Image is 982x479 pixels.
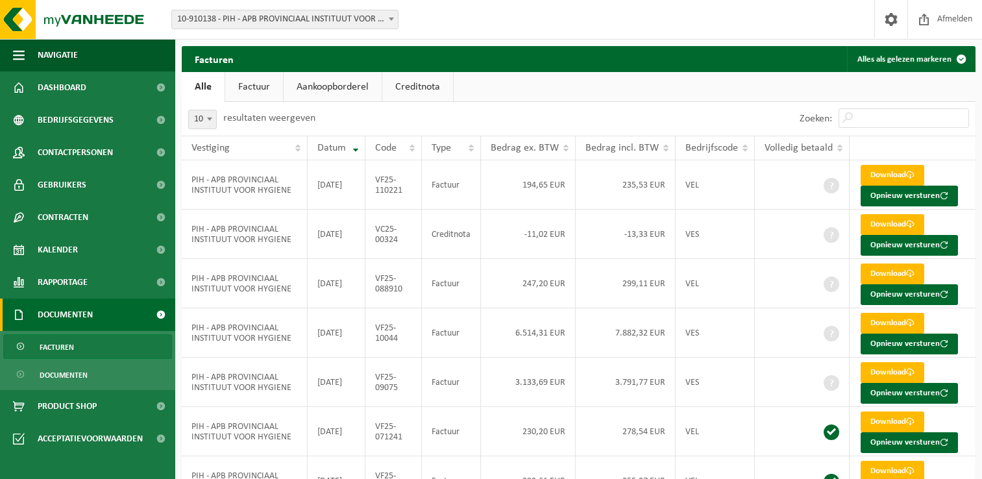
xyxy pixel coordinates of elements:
[365,259,422,308] td: VF25-088910
[308,308,365,358] td: [DATE]
[861,313,924,334] a: Download
[576,358,676,407] td: 3.791,77 EUR
[861,165,924,186] a: Download
[422,407,481,456] td: Factuur
[576,160,676,210] td: 235,53 EUR
[172,10,398,29] span: 10-910138 - PIH - APB PROVINCIAAL INSTITUUT VOOR HYGIENE - ANTWERPEN
[365,358,422,407] td: VF25-09075
[861,214,924,235] a: Download
[3,362,172,387] a: Documenten
[676,358,755,407] td: VES
[365,308,422,358] td: VF25-10044
[182,72,225,102] a: Alle
[38,234,78,266] span: Kalender
[422,308,481,358] td: Factuur
[800,114,832,124] label: Zoeken:
[38,299,93,331] span: Documenten
[861,432,958,453] button: Opnieuw versturen
[765,143,833,153] span: Volledig betaald
[308,210,365,259] td: [DATE]
[481,407,576,456] td: 230,20 EUR
[861,235,958,256] button: Opnieuw versturen
[365,210,422,259] td: VC25-00324
[861,334,958,354] button: Opnieuw versturen
[191,143,230,153] span: Vestiging
[3,334,172,359] a: Facturen
[40,335,74,360] span: Facturen
[38,390,97,423] span: Product Shop
[40,363,88,387] span: Documenten
[365,160,422,210] td: VF25-110221
[182,259,308,308] td: PIH - APB PROVINCIAAL INSTITUUT VOOR HYGIENE
[223,113,315,123] label: resultaten weergeven
[182,46,247,71] h2: Facturen
[38,104,114,136] span: Bedrijfsgegevens
[685,143,738,153] span: Bedrijfscode
[576,210,676,259] td: -13,33 EUR
[38,266,88,299] span: Rapportage
[481,358,576,407] td: 3.133,69 EUR
[861,186,958,206] button: Opnieuw versturen
[861,411,924,432] a: Download
[38,39,78,71] span: Navigatie
[308,407,365,456] td: [DATE]
[576,259,676,308] td: 299,11 EUR
[317,143,346,153] span: Datum
[284,72,382,102] a: Aankoopborderel
[308,259,365,308] td: [DATE]
[171,10,399,29] span: 10-910138 - PIH - APB PROVINCIAAL INSTITUUT VOOR HYGIENE - ANTWERPEN
[375,143,397,153] span: Code
[422,160,481,210] td: Factuur
[676,259,755,308] td: VEL
[422,210,481,259] td: Creditnota
[861,284,958,305] button: Opnieuw versturen
[182,407,308,456] td: PIH - APB PROVINCIAAL INSTITUUT VOOR HYGIENE
[182,210,308,259] td: PIH - APB PROVINCIAAL INSTITUUT VOOR HYGIENE
[481,259,576,308] td: 247,20 EUR
[861,362,924,383] a: Download
[576,308,676,358] td: 7.882,32 EUR
[38,71,86,104] span: Dashboard
[188,110,217,129] span: 10
[38,423,143,455] span: Acceptatievoorwaarden
[382,72,453,102] a: Creditnota
[491,143,559,153] span: Bedrag ex. BTW
[422,259,481,308] td: Factuur
[225,72,283,102] a: Factuur
[481,210,576,259] td: -11,02 EUR
[38,169,86,201] span: Gebruikers
[585,143,659,153] span: Bedrag incl. BTW
[422,358,481,407] td: Factuur
[481,308,576,358] td: 6.514,31 EUR
[308,160,365,210] td: [DATE]
[676,160,755,210] td: VEL
[182,308,308,358] td: PIH - APB PROVINCIAAL INSTITUUT VOOR HYGIENE
[676,210,755,259] td: VES
[861,264,924,284] a: Download
[847,46,974,72] button: Alles als gelezen markeren
[481,160,576,210] td: 194,65 EUR
[189,110,216,129] span: 10
[182,160,308,210] td: PIH - APB PROVINCIAAL INSTITUUT VOOR HYGIENE
[676,308,755,358] td: VES
[432,143,451,153] span: Type
[861,383,958,404] button: Opnieuw versturen
[676,407,755,456] td: VEL
[38,201,88,234] span: Contracten
[365,407,422,456] td: VF25-071241
[182,358,308,407] td: PIH - APB PROVINCIAAL INSTITUUT VOOR HYGIENE
[576,407,676,456] td: 278,54 EUR
[308,358,365,407] td: [DATE]
[38,136,113,169] span: Contactpersonen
